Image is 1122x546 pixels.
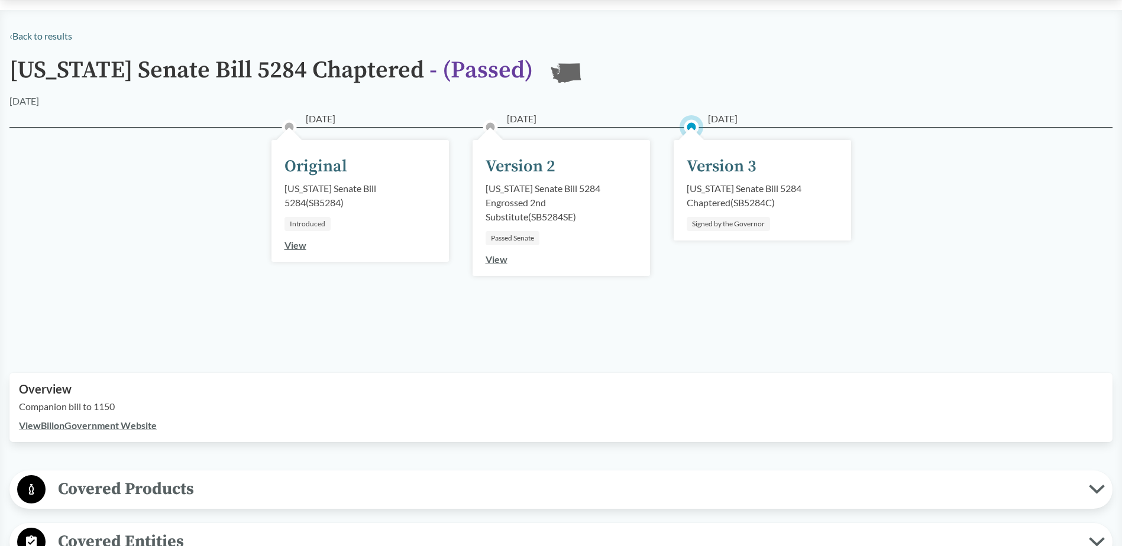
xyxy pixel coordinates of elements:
a: View [284,239,306,251]
span: [DATE] [708,112,738,126]
h1: [US_STATE] Senate Bill 5284 Chaptered [9,57,533,94]
div: Introduced [284,217,331,231]
div: Signed by the Governor [687,217,770,231]
p: Companion bill to 1150 [19,399,1103,414]
h2: Overview [19,382,1103,396]
a: ‹Back to results [9,30,72,41]
div: Passed Senate [486,231,539,245]
button: Covered Products [14,474,1108,505]
div: [US_STATE] Senate Bill 5284 Chaptered ( SB5284C ) [687,181,838,210]
a: View [486,253,507,265]
span: [DATE] [507,112,536,126]
span: [DATE] [306,112,335,126]
div: Original [284,154,347,179]
span: - ( Passed ) [429,56,533,85]
div: Version 3 [687,154,756,179]
a: ViewBillonGovernment Website [19,420,157,431]
div: Version 2 [486,154,555,179]
span: Covered Products [46,476,1089,502]
div: [DATE] [9,94,39,108]
div: [US_STATE] Senate Bill 5284 Engrossed 2nd Substitute ( SB5284SE ) [486,181,637,224]
div: [US_STATE] Senate Bill 5284 ( SB5284 ) [284,181,436,210]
